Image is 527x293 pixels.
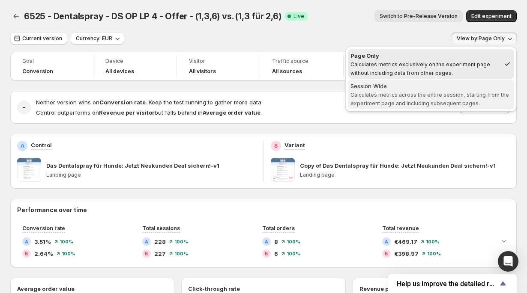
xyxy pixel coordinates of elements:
[287,251,300,256] span: 100 %
[71,33,124,44] button: Currency: EUR
[394,249,419,258] span: €398.97
[62,251,75,256] span: 100 %
[274,142,278,149] h2: B
[426,239,440,244] span: 100 %
[36,99,263,106] span: Neither version wins on . Keep the test running to gather more data.
[145,239,148,244] h2: A
[46,161,219,170] p: Das Dentalspray für Hunde: Jetzt Neukunden Deal sichern!-v1
[154,249,166,258] span: 227
[22,68,53,75] span: Conversion
[22,225,65,231] span: Conversion rate
[105,68,134,75] h4: All devices
[350,51,500,60] div: Page Only
[99,109,155,116] strong: Revenue per visitor
[265,251,268,256] h2: B
[293,13,304,20] span: Live
[385,251,388,256] h2: B
[154,237,166,246] span: 228
[359,284,414,293] h3: Revenue per visitor
[471,13,512,20] span: Edit experiment
[23,103,26,112] h2: -
[142,225,180,231] span: Total sessions
[105,58,164,65] span: Device
[397,280,498,288] span: Help us improve the detailed report for A/B campaigns
[274,249,278,258] span: 6
[427,251,441,256] span: 100 %
[498,235,510,247] button: Expand chart
[25,239,28,244] h2: A
[380,13,458,20] span: Switch to Pre-Release Version
[287,239,300,244] span: 100 %
[174,251,188,256] span: 100 %
[34,237,51,246] span: 3.51%
[284,141,305,149] p: Variant
[25,251,28,256] h2: B
[394,237,417,246] span: €469.17
[271,158,295,182] img: Copy of Das Dentalspray für Hunde: Jetzt Neukunden Deal sichern!-v1
[272,58,331,65] span: Traffic source
[24,11,281,21] span: 6525 - Dentalspray - DS OP LP 4 - Offer - (1,3,6) vs. (1,3 für 2,6)
[374,10,463,22] button: Switch to Pre-Release Version
[382,225,419,231] span: Total revenue
[274,237,278,246] span: 8
[10,33,67,44] button: Current version
[105,57,164,76] a: DeviceAll devices
[350,61,490,76] span: Calculates metrics exclusively on the experiment page without including data from other pages.
[452,33,517,44] button: View by:Page Only
[34,249,53,258] span: 2.64%
[10,10,22,22] button: Back
[466,10,517,22] button: Edit experiment
[272,68,302,75] h4: All sources
[31,141,52,149] p: Control
[350,92,509,107] span: Calculates metrics across the entire session, starting from the experiment page and including sub...
[203,109,261,116] strong: Average order value
[498,251,518,272] div: Open Intercom Messenger
[21,142,24,149] h2: A
[272,57,331,76] a: Traffic sourceAll sources
[46,172,257,178] p: Landing page
[17,206,510,214] h2: Performance over time
[350,82,512,90] div: Session Wide
[76,35,112,42] span: Currency: EUR
[189,68,216,75] h4: All visitors
[145,251,148,256] h2: B
[397,278,508,289] button: Show survey - Help us improve the detailed report for A/B campaigns
[262,225,295,231] span: Total orders
[300,161,496,170] p: Copy of Das Dentalspray für Hunde: Jetzt Neukunden Deal sichern!-v1
[17,158,41,182] img: Das Dentalspray für Hunde: Jetzt Neukunden Deal sichern!-v1
[188,284,240,293] h3: Click-through rate
[99,99,146,106] strong: Conversion rate
[189,57,248,76] a: VisitorAll visitors
[457,35,505,42] span: View by: Page Only
[385,239,388,244] h2: A
[22,58,81,65] span: Goal
[60,239,73,244] span: 100 %
[22,35,62,42] span: Current version
[17,284,75,293] h3: Average order value
[36,109,262,116] span: Control outperforms on but falls behind in .
[22,57,81,76] a: GoalConversion
[300,172,510,178] p: Landing page
[265,239,268,244] h2: A
[174,239,188,244] span: 100 %
[189,58,248,65] span: Visitor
